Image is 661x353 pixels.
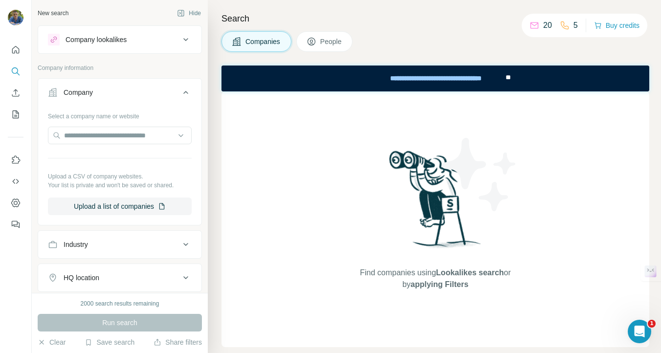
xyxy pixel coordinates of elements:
[411,280,468,288] span: applying Filters
[385,148,486,257] img: Surfe Illustration - Woman searching with binoculars
[648,320,656,328] span: 1
[357,267,513,290] span: Find companies using or by
[543,20,552,31] p: 20
[38,81,201,108] button: Company
[436,131,524,219] img: Surfe Illustration - Stars
[8,63,23,80] button: Search
[8,216,23,233] button: Feedback
[48,198,192,215] button: Upload a list of companies
[64,88,93,97] div: Company
[154,337,202,347] button: Share filters
[8,173,23,190] button: Use Surfe API
[48,108,192,121] div: Select a company name or website
[8,151,23,169] button: Use Surfe on LinkedIn
[38,9,68,18] div: New search
[221,66,649,91] iframe: Banner
[38,233,201,256] button: Industry
[64,240,88,249] div: Industry
[320,37,343,46] span: People
[38,64,202,72] p: Company information
[8,106,23,123] button: My lists
[8,84,23,102] button: Enrich CSV
[245,37,281,46] span: Companies
[48,172,192,181] p: Upload a CSV of company websites.
[170,6,208,21] button: Hide
[8,10,23,25] img: Avatar
[66,35,127,44] div: Company lookalikes
[85,337,134,347] button: Save search
[38,337,66,347] button: Clear
[48,181,192,190] p: Your list is private and won't be saved or shared.
[64,273,99,283] div: HQ location
[81,299,159,308] div: 2000 search results remaining
[436,268,504,277] span: Lookalikes search
[573,20,578,31] p: 5
[221,12,649,25] h4: Search
[628,320,651,343] iframe: Intercom live chat
[38,28,201,51] button: Company lookalikes
[38,266,201,289] button: HQ location
[8,41,23,59] button: Quick start
[8,194,23,212] button: Dashboard
[594,19,639,32] button: Buy credits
